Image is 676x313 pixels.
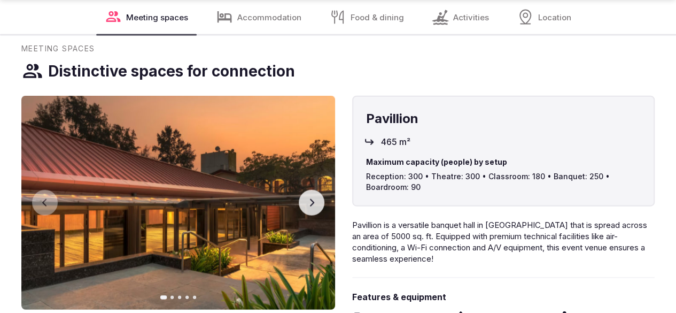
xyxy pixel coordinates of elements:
[352,291,655,303] span: Features & equipment
[193,296,196,299] button: Go to slide 5
[366,171,641,192] span: Reception: 300 • Theatre: 300 • Classroom: 180 • Banquet: 250 • Boardroom: 90
[160,295,167,300] button: Go to slide 1
[178,296,181,299] button: Go to slide 3
[48,61,295,82] h3: Distinctive spaces for connection
[21,43,95,54] span: Meeting Spaces
[185,296,189,299] button: Go to slide 4
[170,296,174,299] button: Go to slide 2
[126,12,188,23] span: Meeting spaces
[538,12,571,23] span: Location
[21,96,335,310] img: Gallery image 1
[453,12,489,23] span: Activities
[381,136,410,148] span: 465 m²
[351,12,404,23] span: Food & dining
[366,110,641,128] h4: Pavillion
[352,220,647,264] span: Pavillion is a versatile banquet hall in [GEOGRAPHIC_DATA] that is spread across an area of 5000 ...
[237,12,301,23] span: Accommodation
[366,157,641,167] span: Maximum capacity (people) by setup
